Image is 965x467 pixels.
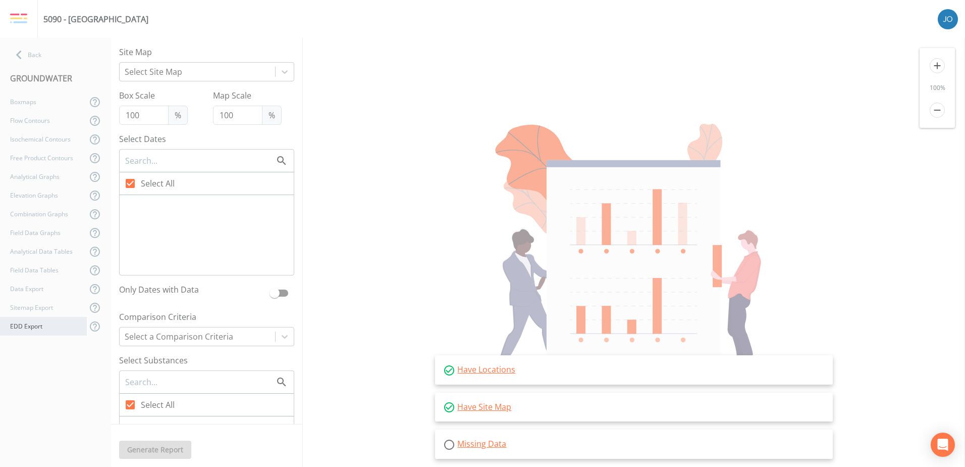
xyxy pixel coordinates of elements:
label: Select Dates [119,133,294,145]
i: remove [930,103,945,118]
input: Search... [124,376,276,389]
div: Open Intercom Messenger [931,433,955,457]
span: % [168,106,188,125]
label: Site Map [119,46,294,58]
a: Missing Data [457,438,506,449]
div: 5090 - [GEOGRAPHIC_DATA] [43,13,148,25]
a: Have Locations [457,364,515,375]
span: % [262,106,282,125]
input: Search... [124,154,276,167]
img: undraw_report_building_chart-e1PV7-8T.svg [470,124,797,381]
label: Select Substances [119,354,294,366]
label: Comparison Criteria [119,311,294,323]
img: d2de15c11da5451b307a030ac90baa3e [938,9,958,29]
img: logo [10,13,27,24]
span: Select All [141,399,175,411]
label: Box Scale [119,89,188,102]
label: Map Scale [213,89,282,102]
div: 100 % [920,83,955,92]
span: Select All [141,177,175,190]
i: add [930,58,945,73]
label: Only Dates with Data [119,284,265,299]
a: Have Site Map [457,401,511,412]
